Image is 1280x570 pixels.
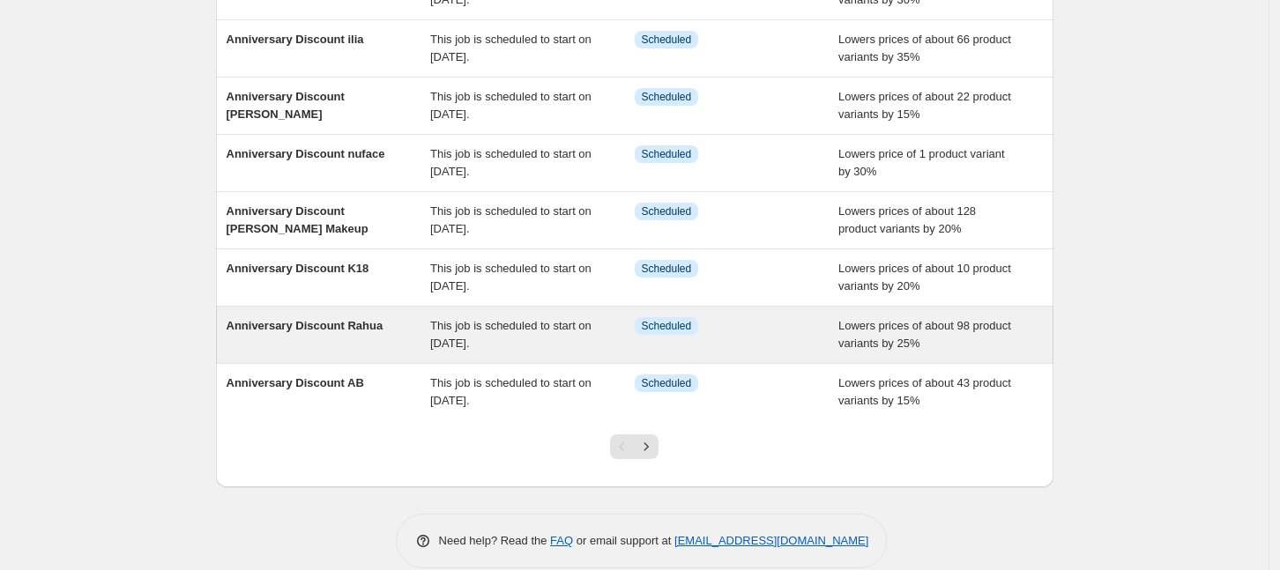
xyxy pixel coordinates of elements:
span: Lowers prices of about 66 product variants by 35% [838,33,1011,63]
span: Scheduled [642,262,692,276]
span: Need help? Read the [439,534,551,547]
span: This job is scheduled to start on [DATE]. [430,147,592,178]
span: Anniversary Discount [PERSON_NAME] [227,90,345,121]
span: Scheduled [642,376,692,390]
span: This job is scheduled to start on [DATE]. [430,262,592,292]
span: Anniversary Discount AB [227,376,364,389]
span: This job is scheduled to start on [DATE]. [430,376,592,407]
span: Anniversary Discount Rahua [227,319,383,332]
span: Scheduled [642,319,692,333]
span: Scheduled [642,147,692,161]
span: Lowers prices of about 10 product variants by 20% [838,262,1011,292]
a: FAQ [550,534,573,547]
span: Lowers price of 1 product variant by 30% [838,147,1005,178]
span: Scheduled [642,204,692,218]
span: Anniversary Discount nuface [227,147,385,160]
span: Anniversary Discount K18 [227,262,369,275]
span: Scheduled [642,90,692,104]
span: Anniversary Discount [PERSON_NAME] Makeup [227,204,368,235]
span: Scheduled [642,33,692,47]
span: or email support at [573,534,674,547]
span: This job is scheduled to start on [DATE]. [430,319,592,350]
span: Lowers prices of about 128 product variants by 20% [838,204,976,235]
span: Lowers prices of about 22 product variants by 15% [838,90,1011,121]
span: Anniversary Discount ilia [227,33,364,46]
button: Next [634,434,659,459]
nav: Pagination [610,434,659,459]
span: This job is scheduled to start on [DATE]. [430,33,592,63]
span: Lowers prices of about 98 product variants by 25% [838,319,1011,350]
span: This job is scheduled to start on [DATE]. [430,90,592,121]
a: [EMAIL_ADDRESS][DOMAIN_NAME] [674,534,868,547]
span: Lowers prices of about 43 product variants by 15% [838,376,1011,407]
span: This job is scheduled to start on [DATE]. [430,204,592,235]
